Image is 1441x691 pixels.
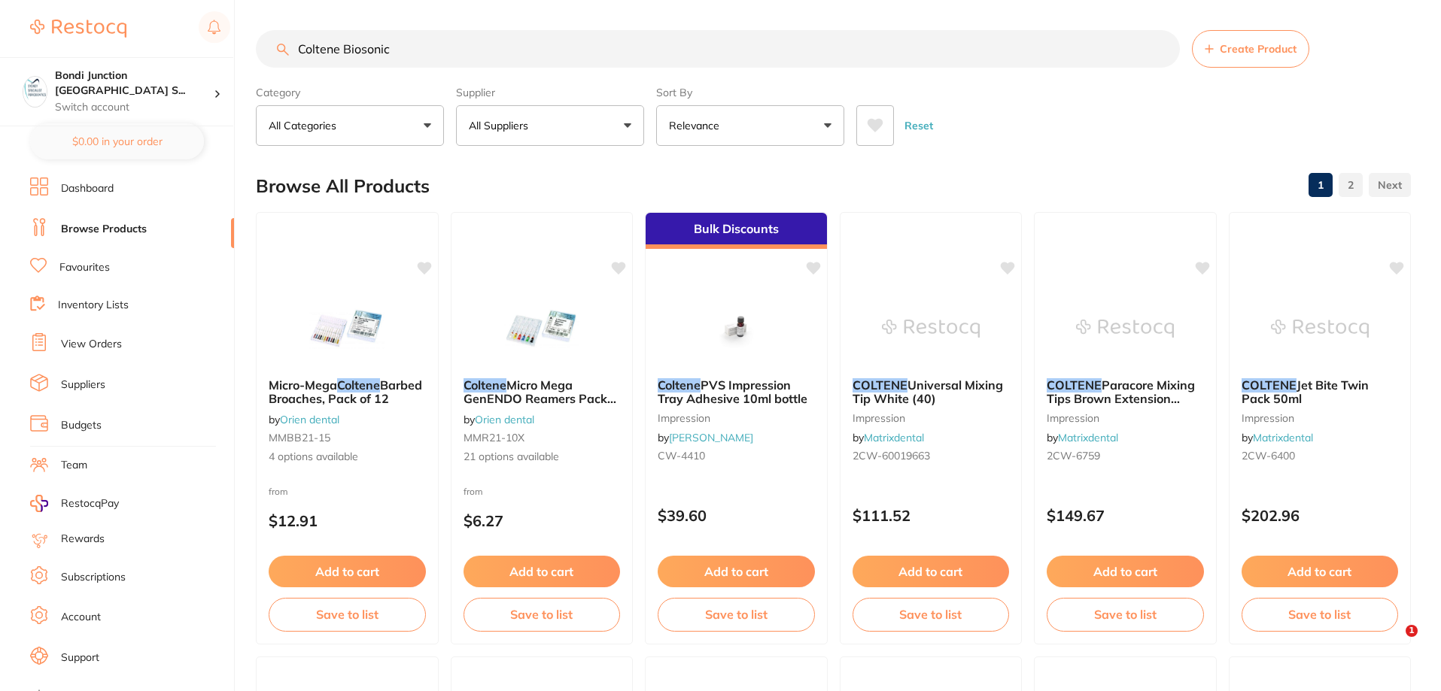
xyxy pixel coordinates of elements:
label: Sort By [656,86,844,99]
a: RestocqPay [30,495,119,512]
button: Save to list [853,598,1010,631]
img: COLTENE Paracore Mixing Tips Brown Extension Short (40) [1076,291,1174,366]
h4: Bondi Junction Sydney Specialist Periodontics [55,68,214,98]
a: Orien dental [475,413,534,426]
span: 2CW-6400 [1242,449,1295,462]
span: Paracore Mixing Tips Brown Extension Short (40) [1047,377,1195,420]
button: Create Product [1192,30,1309,68]
p: $149.67 [1047,507,1204,524]
input: Search Products [256,30,1180,68]
a: Rewards [61,532,105,547]
iframe: Intercom live chat [1375,625,1411,661]
div: Bulk Discounts [646,213,827,249]
span: Micro-Mega [269,377,337,392]
a: Restocq Logo [30,11,126,46]
p: $39.60 [658,507,815,524]
span: Micro Mega GenENDO Reamers Pack of 6 [464,377,616,420]
span: from [464,486,483,497]
em: Coltene [464,377,506,392]
span: 21 options available [464,450,621,465]
span: 2CW-60019663 [853,449,930,462]
button: Relevance [656,105,844,146]
label: Category [256,86,444,99]
a: Matrixdental [1253,431,1313,444]
button: Reset [900,105,938,146]
a: [PERSON_NAME] [669,431,753,444]
a: Favourites [59,260,110,275]
span: 1 [1406,625,1418,637]
small: impression [658,412,815,424]
span: CW-4410 [658,449,705,462]
img: Bondi Junction Sydney Specialist Periodontics [23,77,47,100]
p: Switch account [55,100,214,115]
a: 2 [1339,170,1363,200]
button: Add to cart [658,556,815,587]
img: Coltene Micro Mega GenENDO Reamers Pack of 6 [493,291,591,366]
small: impression [853,412,1010,424]
b: Coltene PVS Impression Tray Adhesive 10ml bottle [658,378,815,406]
span: MMR21-10X [464,431,524,444]
em: COLTENE [1242,377,1297,392]
button: Save to list [464,598,621,631]
button: Add to cart [269,556,426,587]
span: by [1242,431,1313,444]
a: Inventory Lists [58,298,129,313]
b: COLTENE Paracore Mixing Tips Brown Extension Short (40) [1047,378,1204,406]
span: by [269,413,339,426]
button: Save to list [1242,598,1399,631]
img: COLTENE Universal Mixing Tip White (40) [882,291,980,366]
span: 4 options available [269,450,426,465]
button: Save to list [1047,598,1204,631]
b: COLTENE Universal Mixing Tip White (40) [853,378,1010,406]
button: Add to cart [1242,556,1399,587]
a: View Orders [61,337,122,352]
span: by [1047,431,1118,444]
a: Support [61,650,99,665]
a: Suppliers [61,377,105,392]
img: Restocq Logo [30,20,126,38]
span: by [853,431,924,444]
a: Account [61,610,101,625]
em: Coltene [658,377,701,392]
a: Dashboard [61,181,114,196]
img: Micro-Mega Coltene Barbed Broaches, Pack of 12 [298,291,396,366]
span: Create Product [1220,43,1297,55]
img: Coltene PVS Impression Tray Adhesive 10ml bottle [687,291,785,366]
b: Coltene Micro Mega GenENDO Reamers Pack of 6 [464,378,621,406]
p: $12.91 [269,512,426,529]
span: MMBB21-15 [269,431,330,444]
a: Budgets [61,418,102,433]
span: Universal Mixing Tip White (40) [853,377,1003,406]
em: Coltene [337,377,380,392]
em: COLTENE [1047,377,1102,392]
span: by [464,413,534,426]
span: Jet Bite Twin Pack 50ml [1242,377,1369,406]
small: impression [1242,412,1399,424]
button: Add to cart [464,556,621,587]
a: Orien dental [280,413,339,426]
p: $6.27 [464,512,621,529]
a: Matrixdental [864,431,924,444]
span: RestocqPay [61,496,119,511]
button: Add to cart [1047,556,1204,587]
img: RestocqPay [30,495,48,512]
button: All Categories [256,105,444,146]
h2: Browse All Products [256,176,430,197]
a: Browse Products [61,222,147,237]
label: Supplier [456,86,644,99]
span: by [658,431,753,444]
button: All Suppliers [456,105,644,146]
p: All Suppliers [469,118,534,133]
b: COLTENE Jet Bite Twin Pack 50ml [1242,378,1399,406]
span: Barbed Broaches, Pack of 12 [269,377,422,406]
button: Add to cart [853,556,1010,587]
img: COLTENE Jet Bite Twin Pack 50ml [1271,291,1369,366]
em: COLTENE [853,377,907,392]
button: Save to list [269,598,426,631]
p: $111.52 [853,507,1010,524]
span: from [269,486,288,497]
button: Save to list [658,598,815,631]
a: Matrixdental [1058,431,1118,444]
p: All Categories [269,118,342,133]
a: 1 [1309,170,1333,200]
